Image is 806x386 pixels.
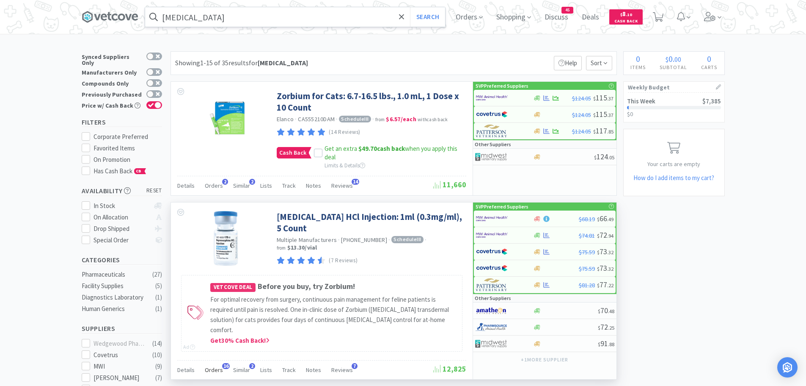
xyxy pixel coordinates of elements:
[260,366,272,374] span: Lists
[135,169,143,174] span: CB
[258,58,308,67] strong: [MEDICAL_DATA]
[579,248,595,256] span: $75.59
[475,304,507,317] img: 3331a67d23dc422aa21b1ec98afbf632_11.png
[572,111,591,119] span: $124.05
[82,324,162,333] h5: Suppliers
[597,282,600,289] span: $
[183,343,195,351] div: Ad
[82,186,162,196] h5: Availability
[418,117,448,122] span: with cash back
[425,236,426,244] span: ·
[627,110,633,118] span: $0
[598,339,614,348] span: 91
[82,53,142,66] div: Synced Suppliers Only
[597,263,613,273] span: 73
[624,173,724,183] h5: How do I add items to my cart?
[433,364,466,374] span: 12,825
[331,366,353,374] span: Reviews
[476,245,508,258] img: 77fca1acd8b6420a9015268ca798ef17_1.png
[145,7,445,27] input: Search by item, sku, manufacturer, ingredient, size...
[593,126,613,136] span: 117
[82,281,150,291] div: Facility Supplies
[609,6,643,28] a: $8.10Cash Back
[306,366,321,374] span: Notes
[329,256,358,265] p: (7 Reviews)
[578,14,602,21] a: Deals
[607,216,613,222] span: . 49
[287,244,317,251] strong: $13.30 / vial
[579,215,595,223] span: $68.19
[597,216,600,222] span: $
[579,265,595,272] span: $75.59
[94,212,150,222] div: On Allocation
[475,150,507,163] img: 4dd14cff54a648ac9e977f0c5da9bc2e_5.png
[607,249,613,255] span: . 32
[82,79,142,86] div: Compounds Only
[597,266,600,272] span: $
[210,280,458,293] h4: Before you buy, try Zorbium!
[777,357,798,378] div: Open Intercom Messenger
[155,304,162,314] div: ( 1 )
[82,304,150,314] div: Human Generics
[249,363,255,369] span: 2
[205,366,223,374] span: Orders
[476,92,508,104] img: f6b2451649754179b5b4e0c70c3f7cb0_2.png
[146,186,162,195] span: reset
[475,294,511,302] p: Other Suppliers
[607,233,613,239] span: . 94
[298,115,335,123] span: CA555210DAM
[82,269,150,280] div: Pharmaceuticals
[94,167,146,175] span: Has Cash Back
[282,182,296,189] span: Track
[82,117,162,127] h5: Filters
[593,128,596,135] span: $
[94,155,162,165] div: On Promotion
[597,280,613,289] span: 77
[475,321,507,333] img: 7915dbd3f8974342a4dc3feb8efc1740_58.png
[598,325,600,331] span: $
[325,144,457,161] span: Get an extra when you apply this deal
[352,363,358,369] span: 7
[608,341,614,347] span: . 88
[339,116,371,122] span: Schedule III
[82,255,162,265] h5: Categories
[476,203,528,211] p: SVP Preferred Suppliers
[277,236,337,244] a: Multiple Manufacturers
[94,361,146,372] div: MWI
[624,159,724,169] p: Your carts are empty
[375,117,385,122] span: from
[598,322,614,332] span: 72
[594,152,614,161] span: 124
[624,63,653,71] h4: Items
[608,154,614,161] span: . 05
[306,182,321,189] span: Notes
[352,179,359,185] span: 14
[94,350,146,360] div: Covetrus
[82,292,150,303] div: Diagnostics Laboratory
[653,55,694,63] div: .
[593,95,596,102] span: $
[177,182,195,189] span: Details
[152,269,162,280] div: ( 27 )
[338,236,340,244] span: ·
[541,14,572,21] a: Discuss45
[152,350,162,360] div: ( 10 )
[222,179,228,185] span: 2
[572,94,591,102] span: $124.05
[476,125,508,137] img: f5e969b455434c6296c6d81ef179fa71_3.png
[358,144,377,153] span: $49.70
[593,112,596,118] span: $
[476,262,508,275] img: 77fca1acd8b6420a9015268ca798ef17_1.png
[82,68,142,75] div: Manufacturers Only
[331,182,353,189] span: Reviews
[707,53,711,64] span: 0
[94,143,162,153] div: Favorited Items
[155,292,162,303] div: ( 1 )
[210,294,458,335] p: For optimal recovery from surgery, continuous pain management for feline patients is required unt...
[614,19,638,25] span: Cash Back
[597,249,600,255] span: $
[476,278,508,291] img: f5e969b455434c6296c6d81ef179fa71_3.png
[620,12,622,17] span: $
[674,55,681,64] span: 00
[249,179,255,185] span: 2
